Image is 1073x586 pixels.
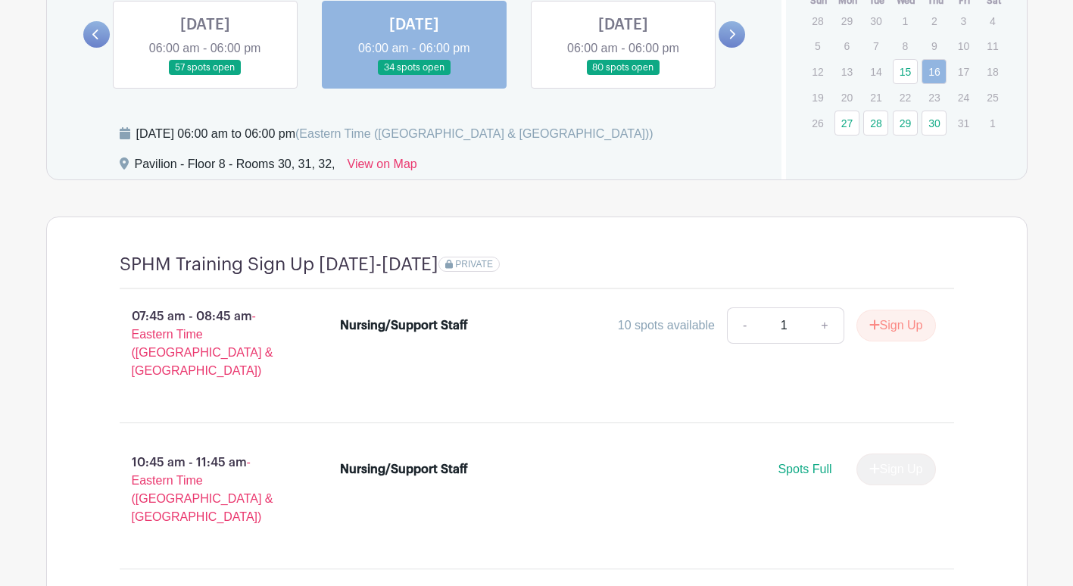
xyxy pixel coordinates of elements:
[136,125,653,143] div: [DATE] 06:00 am to 06:00 pm
[805,111,830,135] p: 26
[922,86,947,109] p: 23
[340,460,468,478] div: Nursing/Support Staff
[893,111,918,136] a: 29
[834,60,859,83] p: 13
[95,447,317,532] p: 10:45 am - 11:45 am
[805,34,830,58] p: 5
[132,310,273,377] span: - Eastern Time ([GEOGRAPHIC_DATA] & [GEOGRAPHIC_DATA])
[295,127,653,140] span: (Eastern Time ([GEOGRAPHIC_DATA] & [GEOGRAPHIC_DATA]))
[727,307,762,344] a: -
[980,111,1005,135] p: 1
[863,111,888,136] a: 28
[922,34,947,58] p: 9
[980,60,1005,83] p: 18
[120,254,438,276] h4: SPHM Training Sign Up [DATE]-[DATE]
[951,34,976,58] p: 10
[980,86,1005,109] p: 25
[863,34,888,58] p: 7
[348,155,417,179] a: View on Map
[834,86,859,109] p: 20
[893,34,918,58] p: 8
[340,316,468,335] div: Nursing/Support Staff
[893,9,918,33] p: 1
[922,111,947,136] a: 30
[980,9,1005,33] p: 4
[834,111,859,136] a: 27
[135,155,335,179] div: Pavilion - Floor 8 - Rooms 30, 31, 32,
[922,9,947,33] p: 2
[856,310,936,341] button: Sign Up
[893,86,918,109] p: 22
[863,86,888,109] p: 21
[951,9,976,33] p: 3
[951,60,976,83] p: 17
[805,86,830,109] p: 19
[951,111,976,135] p: 31
[778,463,831,475] span: Spots Full
[834,34,859,58] p: 6
[834,9,859,33] p: 29
[951,86,976,109] p: 24
[805,9,830,33] p: 28
[132,456,273,523] span: - Eastern Time ([GEOGRAPHIC_DATA] & [GEOGRAPHIC_DATA])
[893,59,918,84] a: 15
[980,34,1005,58] p: 11
[863,9,888,33] p: 30
[455,259,493,270] span: PRIVATE
[805,60,830,83] p: 12
[863,60,888,83] p: 14
[922,59,947,84] a: 16
[95,301,317,386] p: 07:45 am - 08:45 am
[806,307,844,344] a: +
[618,316,715,335] div: 10 spots available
